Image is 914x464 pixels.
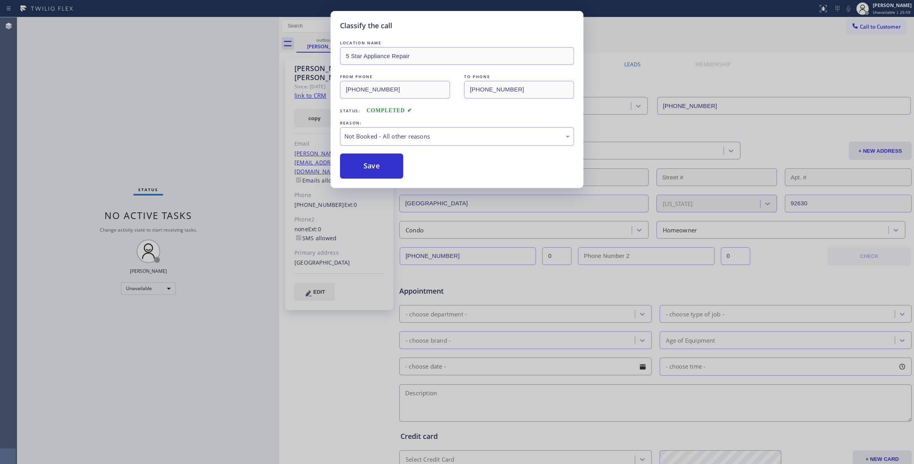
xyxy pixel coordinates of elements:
[464,81,574,99] input: To phone
[340,81,450,99] input: From phone
[340,119,574,127] div: REASON:
[464,73,574,81] div: TO PHONE
[340,73,450,81] div: FROM PHONE
[344,132,570,141] div: Not Booked - All other reasons
[340,39,574,47] div: LOCATION NAME
[367,108,412,113] span: COMPLETED
[340,153,403,179] button: Save
[340,20,392,31] h5: Classify the call
[340,108,360,113] span: Status:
